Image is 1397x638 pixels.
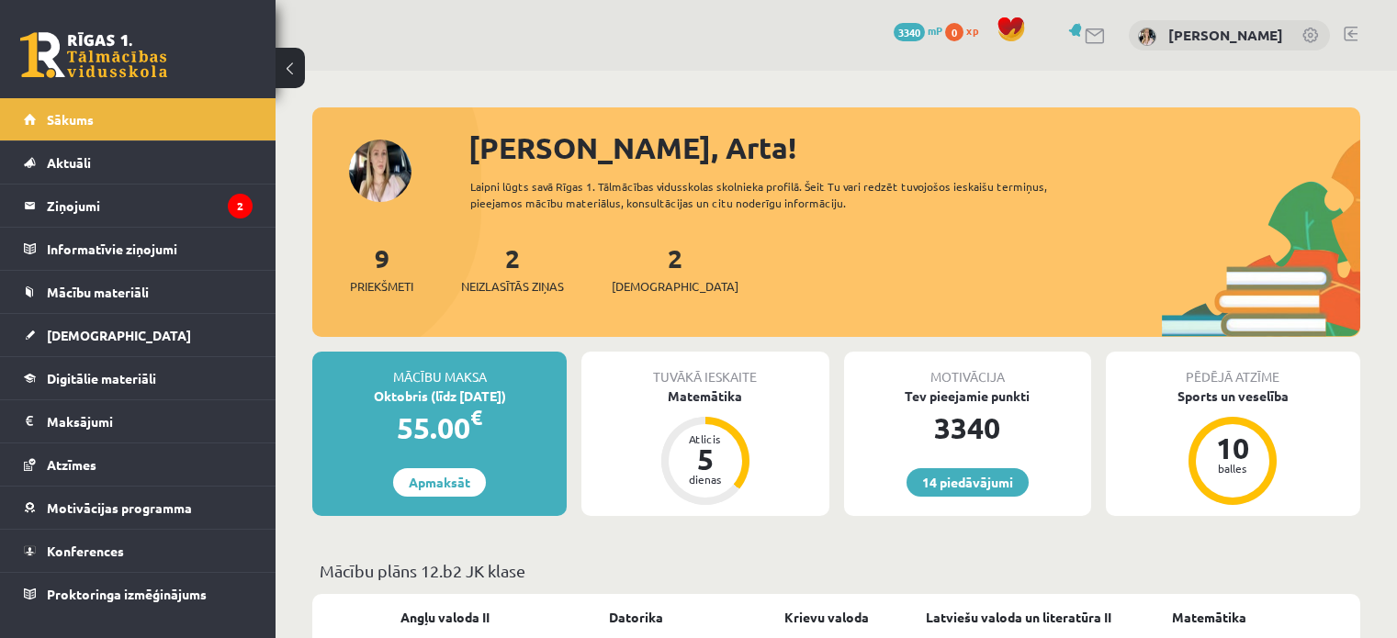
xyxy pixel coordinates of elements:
span: [DEMOGRAPHIC_DATA] [612,277,738,296]
a: Aktuāli [24,141,253,184]
a: Angļu valoda II [400,608,490,627]
img: Arta Kalniņa [1138,28,1156,46]
a: Informatīvie ziņojumi [24,228,253,270]
a: Motivācijas programma [24,487,253,529]
span: mP [928,23,942,38]
a: Apmaksāt [393,468,486,497]
legend: Informatīvie ziņojumi [47,228,253,270]
a: Konferences [24,530,253,572]
a: [PERSON_NAME] [1168,26,1283,44]
div: Motivācija [844,352,1091,386]
a: Sports un veselība 10 balles [1106,386,1360,508]
a: 2[DEMOGRAPHIC_DATA] [612,241,738,296]
div: Pēdējā atzīme [1106,352,1360,386]
div: Atlicis [678,433,733,444]
span: Motivācijas programma [47,499,192,516]
span: Priekšmeti [350,277,413,296]
div: Oktobris (līdz [DATE]) [312,386,567,406]
span: Mācību materiāli [47,284,149,300]
div: 10 [1205,433,1260,463]
div: 3340 [844,406,1091,450]
a: Ziņojumi2 [24,185,253,227]
legend: Ziņojumi [47,185,253,227]
div: Tev pieejamie punkti [844,386,1091,406]
a: Rīgas 1. Tālmācības vidusskola [20,32,167,78]
p: Mācību plāns 12.b2 JK klase [320,558,1353,583]
legend: Maksājumi [47,400,253,442]
span: 3340 [894,23,925,41]
a: Matemātika [1172,608,1246,627]
a: Maksājumi [24,400,253,442]
span: Konferences [47,543,124,559]
div: dienas [678,474,733,485]
a: Mācību materiāli [24,271,253,313]
div: [PERSON_NAME], Arta! [468,126,1360,170]
div: Sports un veselība [1106,386,1360,406]
a: 9Priekšmeti [350,241,413,296]
i: 2 [228,194,253,218]
a: Krievu valoda [784,608,869,627]
div: 55.00 [312,406,567,450]
a: Atzīmes [24,443,253,486]
div: Matemātika [581,386,828,406]
a: 14 piedāvājumi [907,468,1029,497]
span: xp [966,23,978,38]
div: 5 [678,444,733,474]
span: [DEMOGRAPHIC_DATA] [47,327,191,343]
a: Datorika [609,608,663,627]
span: Atzīmes [47,456,96,473]
span: Proktoringa izmēģinājums [47,586,207,602]
a: 2Neizlasītās ziņas [461,241,564,296]
a: Digitālie materiāli [24,357,253,399]
a: 0 xp [945,23,987,38]
a: [DEMOGRAPHIC_DATA] [24,314,253,356]
div: Tuvākā ieskaite [581,352,828,386]
div: Laipni lūgts savā Rīgas 1. Tālmācības vidusskolas skolnieka profilā. Šeit Tu vari redzēt tuvojošo... [470,178,1099,211]
div: balles [1205,463,1260,474]
span: Aktuāli [47,154,91,171]
a: 3340 mP [894,23,942,38]
span: Sākums [47,111,94,128]
a: Sākums [24,98,253,140]
a: Proktoringa izmēģinājums [24,573,253,615]
a: Latviešu valoda un literatūra II [926,608,1111,627]
div: Mācību maksa [312,352,567,386]
span: Neizlasītās ziņas [461,277,564,296]
span: 0 [945,23,963,41]
span: Digitālie materiāli [47,370,156,386]
span: € [470,404,482,431]
a: Matemātika Atlicis 5 dienas [581,386,828,508]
